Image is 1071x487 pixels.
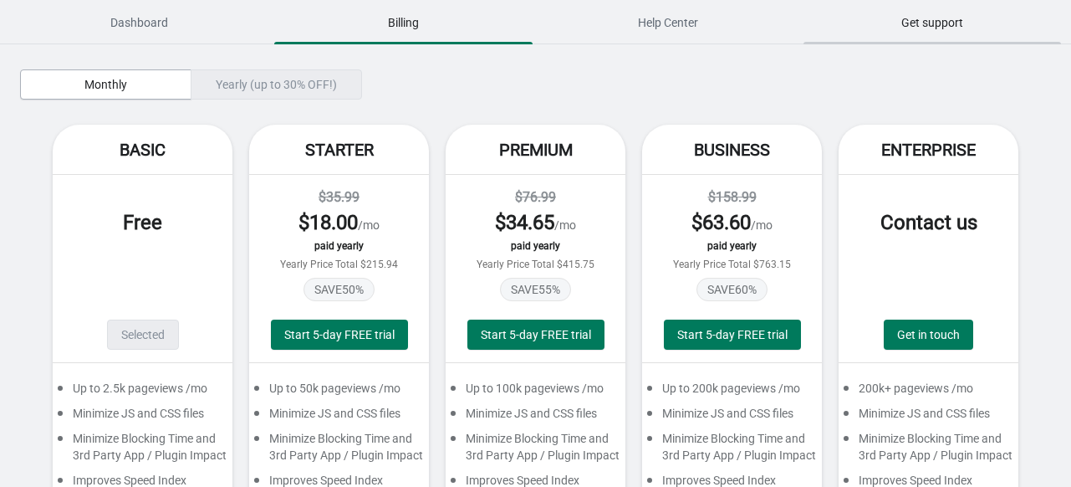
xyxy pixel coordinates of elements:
[495,211,554,234] span: $ 34.65
[539,8,797,38] span: Help Center
[7,1,271,44] button: Dashboard
[839,125,1018,175] div: Enterprise
[249,125,429,175] div: Starter
[839,380,1018,405] div: 200k+ pageviews /mo
[659,259,805,270] div: Yearly Price Total $763.15
[266,240,412,252] div: paid yearly
[266,187,412,208] div: $35.99
[467,320,604,350] button: Start 5-day FREE trial
[10,8,268,38] span: Dashboard
[839,405,1018,430] div: Minimize JS and CSS files
[298,211,358,234] span: $ 18.00
[249,405,429,430] div: Minimize JS and CSS files
[462,240,609,252] div: paid yearly
[880,211,977,234] span: Contact us
[897,328,960,341] span: Get in touch
[696,278,768,301] span: SAVE 60 %
[642,380,822,405] div: Up to 200k pageviews /mo
[274,8,532,38] span: Billing
[659,240,805,252] div: paid yearly
[659,209,805,236] div: /mo
[303,278,375,301] span: SAVE 50 %
[53,125,232,175] div: Basic
[53,430,232,472] div: Minimize Blocking Time and 3rd Party App / Plugin Impact
[664,320,801,350] button: Start 5-day FREE trial
[446,380,625,405] div: Up to 100k pageviews /mo
[249,430,429,472] div: Minimize Blocking Time and 3rd Party App / Plugin Impact
[884,320,973,350] a: Get in touch
[677,328,788,341] span: Start 5-day FREE trial
[446,405,625,430] div: Minimize JS and CSS files
[839,430,1018,472] div: Minimize Blocking Time and 3rd Party App / Plugin Impact
[481,328,591,341] span: Start 5-day FREE trial
[691,211,751,234] span: $ 63.60
[462,187,609,208] div: $76.99
[803,8,1061,38] span: Get support
[462,259,609,270] div: Yearly Price Total $415.75
[642,125,822,175] div: Business
[266,209,412,236] div: /mo
[642,430,822,472] div: Minimize Blocking Time and 3rd Party App / Plugin Impact
[446,125,625,175] div: Premium
[462,209,609,236] div: /mo
[500,278,571,301] span: SAVE 55 %
[20,69,191,100] button: Monthly
[53,405,232,430] div: Minimize JS and CSS files
[271,320,408,350] button: Start 5-day FREE trial
[123,211,162,234] span: Free
[249,380,429,405] div: Up to 50k pageviews /mo
[642,405,822,430] div: Minimize JS and CSS files
[84,78,127,91] span: Monthly
[53,380,232,405] div: Up to 2.5k pageviews /mo
[266,259,412,270] div: Yearly Price Total $215.94
[659,187,805,208] div: $158.99
[446,430,625,472] div: Minimize Blocking Time and 3rd Party App / Plugin Impact
[284,328,395,341] span: Start 5-day FREE trial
